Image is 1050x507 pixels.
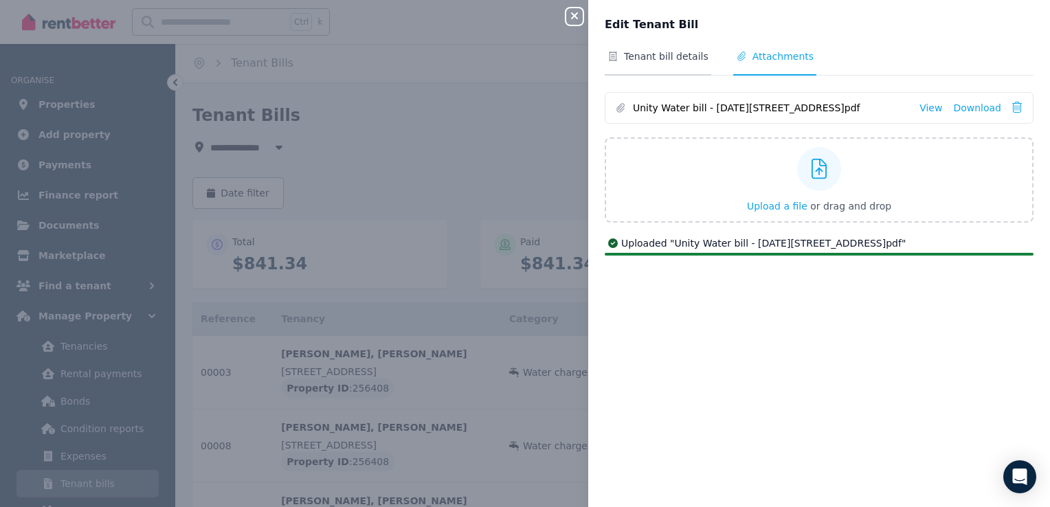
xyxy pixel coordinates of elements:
[747,201,807,212] span: Upload a file
[605,16,698,33] span: Edit Tenant Bill
[810,201,891,212] span: or drag and drop
[747,199,891,213] button: Upload a file or drag and drop
[624,49,708,63] span: Tenant bill details
[605,49,1034,76] nav: Tabs
[605,236,1034,250] div: Uploaded " Unity Water bill - [DATE][STREET_ADDRESS]pdf "
[953,101,1001,115] a: Download
[1003,460,1036,493] div: Open Intercom Messenger
[633,101,908,115] span: Unity Water bill - [DATE][STREET_ADDRESS]pdf
[919,101,942,115] a: View
[752,49,814,63] span: Attachments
